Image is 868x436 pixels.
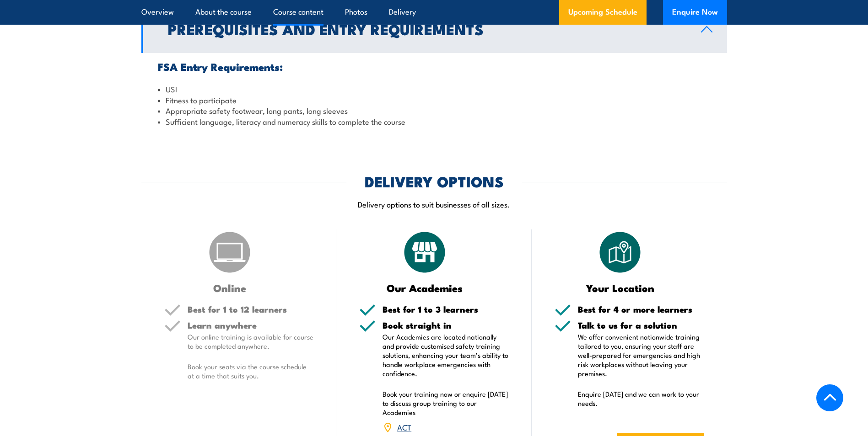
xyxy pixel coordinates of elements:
[158,105,711,116] li: Appropriate safety footwear, long pants, long sleeves
[578,305,704,314] h5: Best for 4 or more learners
[158,84,711,94] li: USI
[141,199,727,209] p: Delivery options to suit businesses of all sizes.
[383,389,509,417] p: Book your training now or enquire [DATE] to discuss group training to our Academies
[397,421,411,432] a: ACT
[383,305,509,314] h5: Best for 1 to 3 learners
[359,282,491,293] h3: Our Academies
[141,5,727,53] a: Prerequisites and Entry Requirements
[365,175,504,187] h2: DELIVERY OPTIONS
[188,305,314,314] h5: Best for 1 to 12 learners
[555,282,686,293] h3: Your Location
[168,22,686,35] h2: Prerequisites and Entry Requirements
[578,389,704,408] p: Enquire [DATE] and we can work to your needs.
[158,116,711,127] li: Sufficient language, literacy and numeracy skills to complete the course
[158,61,711,72] h3: FSA Entry Requirements:
[578,332,704,378] p: We offer convenient nationwide training tailored to you, ensuring your staff are well-prepared fo...
[164,282,296,293] h3: Online
[383,321,509,330] h5: Book straight in
[158,95,711,105] li: Fitness to participate
[188,362,314,380] p: Book your seats via the course schedule at a time that suits you.
[578,321,704,330] h5: Talk to us for a solution
[188,332,314,351] p: Our online training is available for course to be completed anywhere.
[188,321,314,330] h5: Learn anywhere
[383,332,509,378] p: Our Academies are located nationally and provide customised safety training solutions, enhancing ...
